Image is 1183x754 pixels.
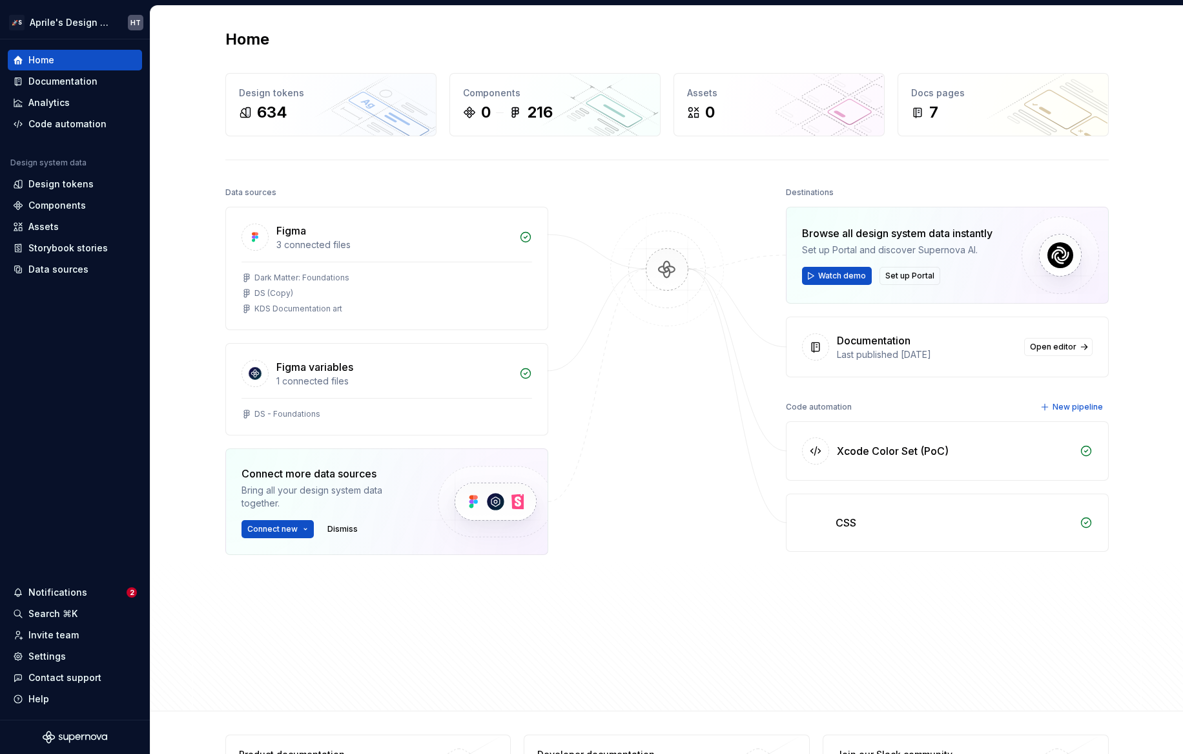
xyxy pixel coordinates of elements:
[30,16,112,29] div: Aprile's Design System
[225,207,548,330] a: Figma3 connected filesDark Matter: FoundationsDS (Copy)KDS Documentation art
[257,102,287,123] div: 634
[8,71,142,92] a: Documentation
[911,87,1095,99] div: Docs pages
[322,520,364,538] button: Dismiss
[242,466,416,481] div: Connect more data sources
[8,114,142,134] a: Code automation
[929,102,938,123] div: 7
[28,118,107,131] div: Code automation
[276,359,353,375] div: Figma variables
[1030,342,1076,352] span: Open editor
[8,646,142,667] a: Settings
[8,667,142,688] button: Contact support
[802,225,993,241] div: Browse all design system data instantly
[28,54,54,67] div: Home
[8,259,142,280] a: Data sources
[276,375,511,388] div: 1 connected files
[276,223,306,238] div: Figma
[254,304,342,314] div: KDS Documentation art
[225,29,269,50] h2: Home
[276,238,511,251] div: 3 connected files
[247,524,298,534] span: Connect new
[8,174,142,194] a: Design tokens
[10,158,87,168] div: Design system data
[898,73,1109,136] a: Docs pages7
[8,195,142,216] a: Components
[242,520,314,538] button: Connect new
[28,693,49,706] div: Help
[254,273,349,283] div: Dark Matter: Foundations
[242,484,416,510] div: Bring all your design system data together.
[786,183,834,202] div: Destinations
[225,73,437,136] a: Design tokens634
[463,87,647,99] div: Components
[43,731,107,744] svg: Supernova Logo
[28,178,94,191] div: Design tokens
[28,75,98,88] div: Documentation
[254,409,320,419] div: DS - Foundations
[3,8,147,36] button: 🚀SAprile's Design SystemHT
[28,96,70,109] div: Analytics
[8,238,142,258] a: Storybook stories
[8,92,142,113] a: Analytics
[28,650,66,663] div: Settings
[1036,398,1109,416] button: New pipeline
[8,216,142,237] a: Assets
[836,515,856,530] div: CSS
[705,102,715,123] div: 0
[837,333,910,348] div: Documentation
[802,267,872,285] button: Watch demo
[8,625,142,645] a: Invite team
[880,267,940,285] button: Set up Portal
[225,343,548,435] a: Figma variables1 connected filesDS - Foundations
[687,87,871,99] div: Assets
[239,87,423,99] div: Design tokens
[481,102,491,123] div: 0
[28,199,86,212] div: Components
[127,587,137,598] span: 2
[1053,402,1103,412] span: New pipeline
[527,102,553,123] div: 216
[818,271,866,281] span: Watch demo
[8,50,142,70] a: Home
[674,73,885,136] a: Assets0
[225,183,276,202] div: Data sources
[8,582,142,603] button: Notifications2
[28,629,79,642] div: Invite team
[28,242,108,255] div: Storybook stories
[802,244,993,257] div: Set up Portal and discover Supernova AI.
[837,443,949,459] div: Xcode Color Set (PoC)
[837,348,1016,361] div: Last published [DATE]
[28,220,59,233] div: Assets
[1024,338,1093,356] a: Open editor
[8,603,142,624] button: Search ⌘K
[28,671,101,684] div: Contact support
[254,288,293,298] div: DS (Copy)
[449,73,661,136] a: Components0216
[130,17,141,28] div: HT
[28,263,88,276] div: Data sources
[9,15,25,30] div: 🚀S
[28,586,87,599] div: Notifications
[786,398,852,416] div: Code automation
[885,271,934,281] span: Set up Portal
[8,689,142,709] button: Help
[327,524,358,534] span: Dismiss
[28,607,77,620] div: Search ⌘K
